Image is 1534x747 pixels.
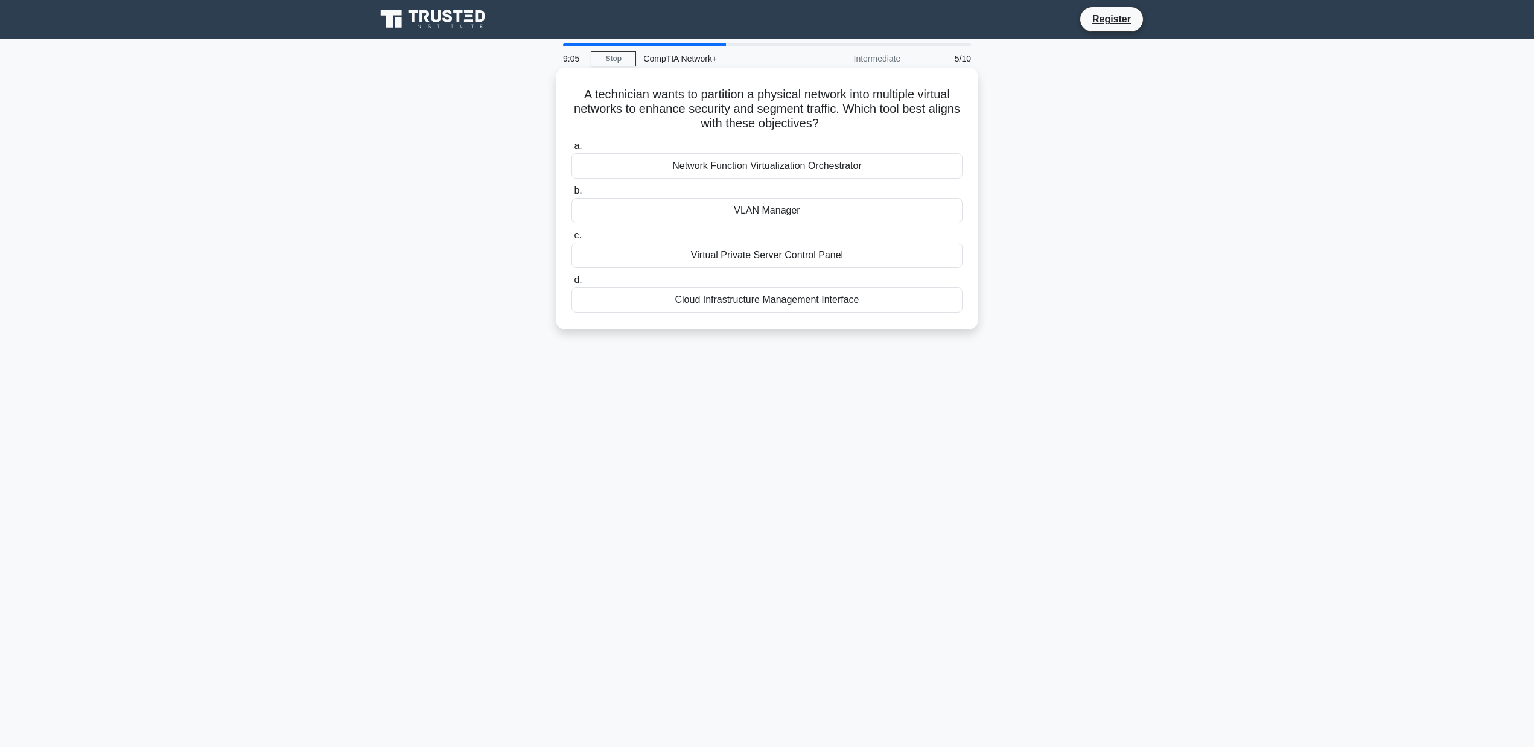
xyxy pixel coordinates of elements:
[574,141,582,151] span: a.
[636,46,802,71] div: CompTIA Network+
[571,198,963,223] div: VLAN Manager
[574,275,582,285] span: d.
[570,87,964,132] h5: A technician wants to partition a physical network into multiple virtual networks to enhance secu...
[571,243,963,268] div: Virtual Private Server Control Panel
[591,51,636,66] a: Stop
[574,230,581,240] span: c.
[574,185,582,195] span: b.
[802,46,908,71] div: Intermediate
[1085,11,1138,27] a: Register
[556,46,591,71] div: 9:05
[571,153,963,179] div: Network Function Virtualization Orchestrator
[908,46,978,71] div: 5/10
[571,287,963,313] div: Cloud Infrastructure Management Interface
